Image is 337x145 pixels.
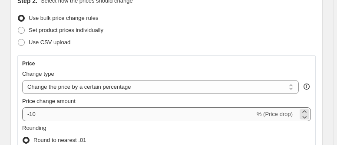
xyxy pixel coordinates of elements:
[22,98,76,104] span: Price change amount
[22,107,255,121] input: -15
[22,71,54,77] span: Change type
[29,39,70,45] span: Use CSV upload
[29,15,98,21] span: Use bulk price change rules
[22,125,46,131] span: Rounding
[29,27,103,33] span: Set product prices individually
[22,60,35,67] h3: Price
[302,82,311,91] div: help
[33,137,86,143] span: Round to nearest .01
[257,111,293,117] span: % (Price drop)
